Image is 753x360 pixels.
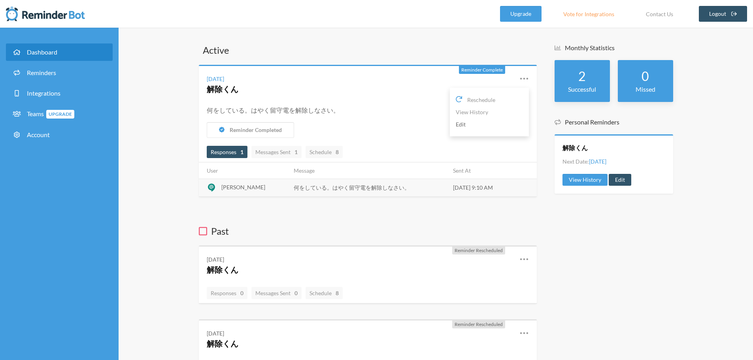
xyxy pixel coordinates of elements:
[336,289,339,297] strong: 8
[553,6,624,22] a: Vote for Integrations
[500,6,542,22] a: Upgrade
[230,126,282,133] span: Reminder Completed
[199,162,289,179] th: User
[27,69,56,76] span: Reminders
[626,85,665,94] p: Missed
[6,43,113,61] a: Dashboard
[589,158,606,165] span: [DATE]
[562,174,608,186] a: View History
[455,321,503,327] span: Reminder Rescheduled
[562,85,602,94] p: Successful
[251,287,302,299] a: Messages Sent0
[199,224,537,238] h3: Past
[211,290,243,296] span: Responses
[289,162,448,179] th: Message
[211,149,243,155] span: Responses
[448,162,537,179] th: Sent At
[6,126,113,143] a: Account
[609,174,631,186] a: Edit
[207,122,294,138] button: Reminder Completed
[555,43,673,52] h5: Monthly Statistics
[578,68,586,84] strong: 2
[562,143,588,152] a: 解除くん
[207,339,238,348] a: 解除くん
[46,110,74,119] span: Upgrade
[448,179,537,196] td: [DATE] 9:10 AM
[555,118,673,126] h5: Personal Reminders
[455,247,503,253] span: Reminder Rescheduled
[642,68,649,84] strong: 0
[207,75,224,83] div: [DATE]
[310,290,339,296] span: Schedule
[699,6,747,22] a: Logout
[562,157,606,166] li: Next Date:
[336,148,339,156] strong: 8
[636,6,683,22] a: Contact Us
[6,64,113,81] a: Reminders
[467,96,495,104] span: Reschedule
[207,146,247,158] a: Responses1
[461,67,503,73] span: Reminder Complete
[199,43,537,57] h3: Active
[255,290,298,296] span: Messages Sent
[310,149,339,155] span: Schedule
[221,184,265,190] span: [PERSON_NAME]
[6,105,113,123] a: TeamsUpgrade
[27,89,60,97] span: Integrations
[6,6,85,22] img: Reminder Bot
[306,146,343,158] a: Schedule8
[306,287,343,299] a: Schedule8
[456,94,523,106] a: Reschedule
[207,287,247,299] a: Responses0
[240,289,243,297] strong: 0
[6,85,113,102] a: Integrations
[240,148,243,156] strong: 1
[255,149,298,155] span: Messages Sent
[27,48,57,56] span: Dashboard
[289,179,448,196] td: 何をしている。はやく留守電を解除しなさい。
[294,148,298,156] strong: 1
[207,329,224,337] div: [DATE]
[456,106,523,118] a: View History
[207,265,238,274] a: 解除くん
[27,131,50,138] span: Account
[207,255,224,264] div: [DATE]
[207,106,529,115] div: 何をしている。はやく留守電を解除しなさい。
[207,84,238,94] a: 解除くん
[294,289,298,297] strong: 0
[456,118,523,130] a: Edit
[251,146,302,158] a: Messages Sent1
[27,110,74,117] span: Teams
